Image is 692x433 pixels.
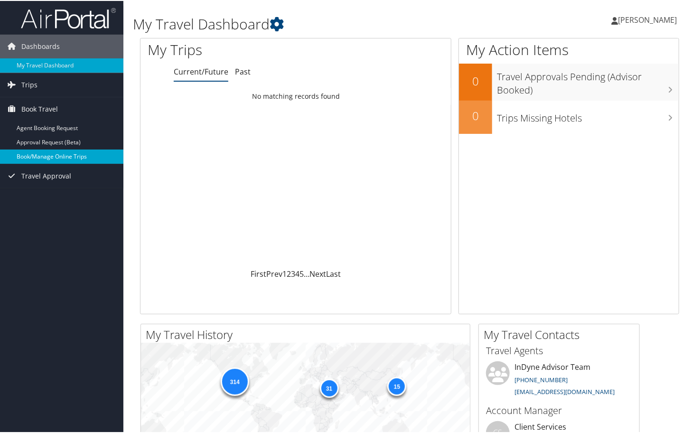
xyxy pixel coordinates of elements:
[459,39,679,59] h1: My Action Items
[235,66,251,76] a: Past
[497,106,679,124] h3: Trips Missing Hotels
[299,268,304,278] a: 5
[387,376,406,395] div: 15
[148,39,315,59] h1: My Trips
[295,268,299,278] a: 4
[618,14,677,24] span: [PERSON_NAME]
[611,5,686,33] a: [PERSON_NAME]
[251,268,266,278] a: First
[326,268,341,278] a: Last
[21,72,37,96] span: Trips
[459,63,679,99] a: 0Travel Approvals Pending (Advisor Booked)
[459,107,492,123] h2: 0
[21,96,58,120] span: Book Travel
[21,34,60,57] span: Dashboards
[481,360,637,399] li: InDyne Advisor Team
[486,403,632,416] h3: Account Manager
[319,378,338,397] div: 31
[304,268,309,278] span: …
[459,72,492,88] h2: 0
[174,66,228,76] a: Current/Future
[21,163,71,187] span: Travel Approval
[459,100,679,133] a: 0Trips Missing Hotels
[514,375,568,383] a: [PHONE_NUMBER]
[140,87,451,104] td: No matching records found
[291,268,295,278] a: 3
[146,326,470,342] h2: My Travel History
[133,13,502,33] h1: My Travel Dashboard
[497,65,679,96] h3: Travel Approvals Pending (Advisor Booked)
[514,386,615,395] a: [EMAIL_ADDRESS][DOMAIN_NAME]
[287,268,291,278] a: 2
[266,268,282,278] a: Prev
[486,343,632,357] h3: Travel Agents
[220,367,249,395] div: 314
[484,326,639,342] h2: My Travel Contacts
[282,268,287,278] a: 1
[309,268,326,278] a: Next
[21,6,116,28] img: airportal-logo.png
